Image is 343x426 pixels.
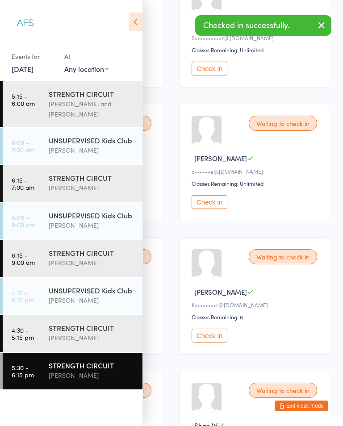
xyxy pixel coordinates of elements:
time: 4:30 - 5:15 pm [12,326,34,341]
div: Any location [64,64,109,74]
time: 6:15 - 7:00 am [12,176,34,191]
div: UNSUPERVISED Kids Club [49,285,135,295]
div: [PERSON_NAME] [49,258,135,268]
div: Waiting to check in [249,116,317,131]
div: UNSUPERVISED Kids Club [49,210,135,220]
div: Classes Remaining: Unlimited [192,180,320,187]
button: Exit kiosk mode [275,401,328,411]
div: [PERSON_NAME] [49,295,135,305]
a: 5:15 -6:00 amSTRENGTH CIRCUIT[PERSON_NAME] and [PERSON_NAME] [3,81,142,127]
div: [PERSON_NAME] [49,220,135,230]
div: c••••••e@[DOMAIN_NAME] [192,167,320,175]
div: Events for [12,49,55,64]
span: [PERSON_NAME] D [194,20,254,29]
button: Check in [192,62,227,75]
time: 5:30 - 6:15 pm [12,364,34,378]
a: 8:15 -9:00 amSTRENGTH CIRCUIT[PERSON_NAME] [3,240,142,277]
div: [PERSON_NAME] [49,370,135,380]
div: STRENGTH CIRCUIT [49,360,135,370]
div: STRENGTH CIRCUIT [49,323,135,333]
a: 8:00 -9:00 amUNSUPERVISED Kids Club[PERSON_NAME] [3,203,142,239]
div: STRENGTH CIRCUIT [49,248,135,258]
time: 4:15 - 5:15 pm [12,289,34,303]
button: Check in [192,195,227,209]
div: UNSUPERVISED Kids Club [49,135,135,145]
time: 8:00 - 9:00 am [12,214,35,228]
a: 6:00 -7:00 amUNSUPERVISED Kids Club[PERSON_NAME] [3,128,142,164]
div: [PERSON_NAME] [49,145,135,155]
a: 4:30 -5:15 pmSTRENGTH CIRCUIT[PERSON_NAME] [3,315,142,352]
div: S••••••••••z@[DOMAIN_NAME] [192,34,320,42]
div: Classes Remaining: 6 [192,313,320,321]
div: Checked in successfully. [195,15,331,36]
div: K••••••••r@[DOMAIN_NAME] [192,301,320,309]
time: 8:15 - 9:00 am [12,251,35,266]
div: [PERSON_NAME] [49,183,135,193]
a: 6:15 -7:00 amSTRENGTH CIRCUT[PERSON_NAME] [3,165,142,202]
div: [PERSON_NAME] and [PERSON_NAME] [49,99,135,119]
div: STRENGTH CIRCUIT [49,89,135,99]
div: [PERSON_NAME] [49,333,135,343]
time: 5:15 - 6:00 am [12,92,35,107]
span: [PERSON_NAME] [194,287,247,297]
div: Waiting to check in [249,249,317,264]
a: 5:30 -6:15 pmSTRENGTH CIRCUIT[PERSON_NAME] [3,353,142,389]
a: 4:15 -5:15 pmUNSUPERVISED Kids Club[PERSON_NAME] [3,278,142,314]
button: Check in [192,329,227,342]
div: Classes Remaining: Unlimited [192,46,320,54]
div: STRENGTH CIRCUT [49,173,135,183]
img: Align Fitness Studio [9,7,42,40]
span: [PERSON_NAME] [194,154,247,163]
time: 6:00 - 7:00 am [12,139,34,153]
div: At [64,49,109,64]
a: [DATE] [12,64,33,74]
div: Waiting to check in [249,383,317,398]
